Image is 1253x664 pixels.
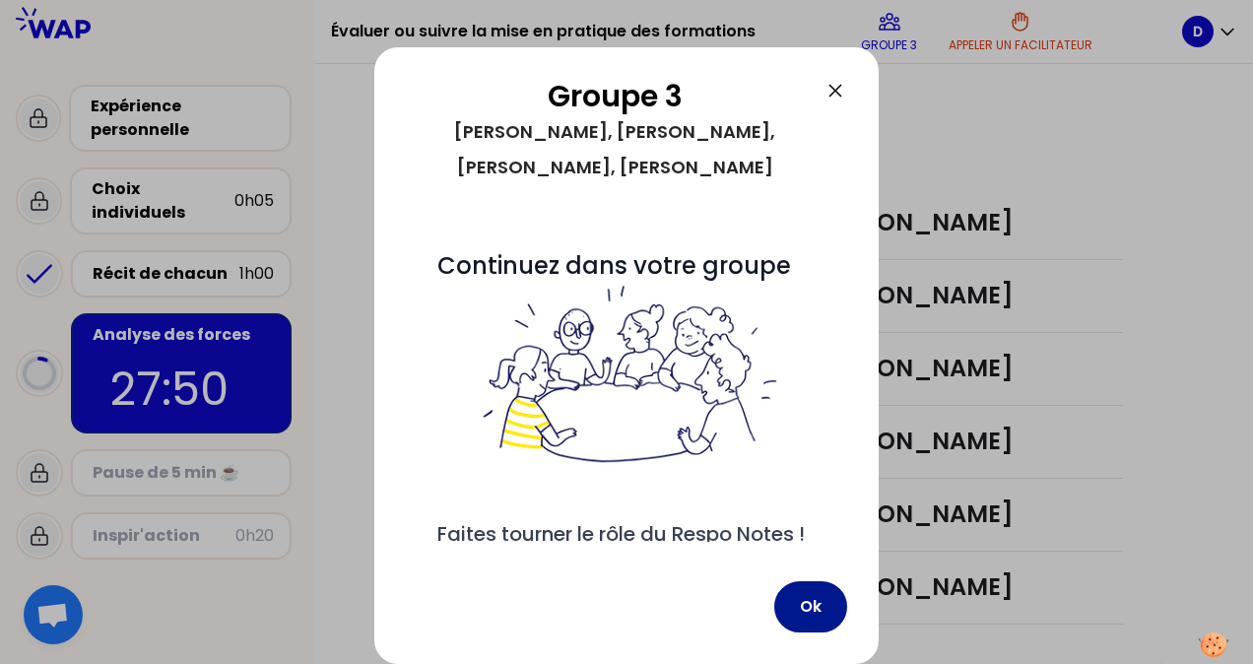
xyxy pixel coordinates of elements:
span: Faites tourner le rôle du Respo Notes ! [437,520,805,548]
img: filesOfInstructions%2Fbienvenue%20dans%20votre%20groupe%20-%20petit.png [472,282,781,469]
button: Ok [774,581,847,632]
div: [PERSON_NAME], [PERSON_NAME], [PERSON_NAME], [PERSON_NAME] [406,114,824,185]
span: Continuez dans votre groupe [437,249,816,469]
h2: Groupe 3 [406,79,824,114]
